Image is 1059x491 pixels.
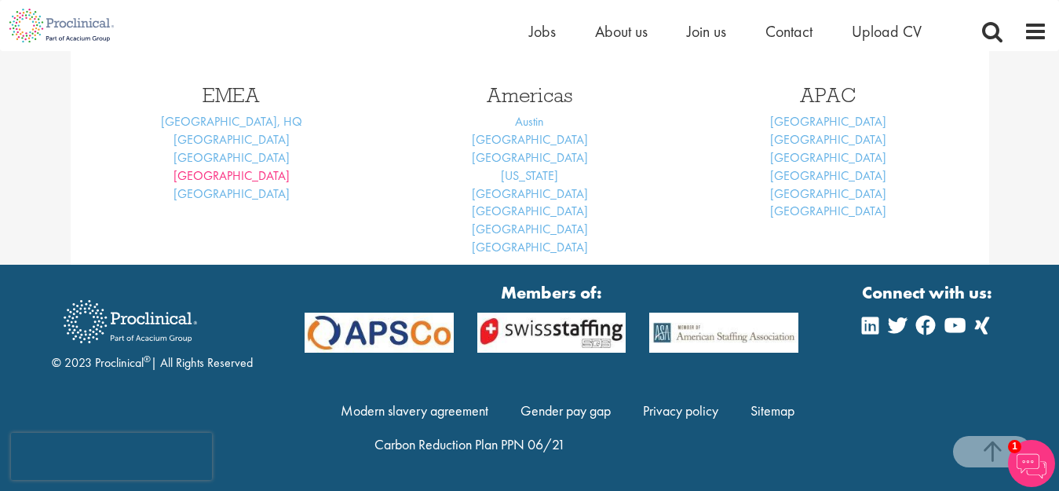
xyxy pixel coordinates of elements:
a: Gender pay gap [520,401,611,420]
div: © 2023 Proclinical | All Rights Reserved [52,288,253,372]
a: Join us [687,21,726,42]
a: Sitemap [750,401,794,420]
a: [GEOGRAPHIC_DATA] [173,185,290,202]
span: 1 [1008,440,1021,453]
img: Proclinical Recruitment [52,289,209,354]
a: [GEOGRAPHIC_DATA] [472,239,588,255]
a: [GEOGRAPHIC_DATA] [472,185,588,202]
a: [GEOGRAPHIC_DATA] [770,131,886,148]
a: Austin [515,113,544,130]
strong: Connect with us: [862,280,995,305]
a: [GEOGRAPHIC_DATA] [770,185,886,202]
a: [GEOGRAPHIC_DATA], HQ [161,113,302,130]
a: [US_STATE] [501,167,558,184]
a: Upload CV [852,21,922,42]
iframe: reCAPTCHA [11,433,212,480]
strong: Members of: [305,280,799,305]
a: [GEOGRAPHIC_DATA] [770,113,886,130]
a: [GEOGRAPHIC_DATA] [472,131,588,148]
a: [GEOGRAPHIC_DATA] [770,149,886,166]
h3: APAC [691,85,966,105]
h3: EMEA [94,85,369,105]
a: Jobs [529,21,556,42]
a: [GEOGRAPHIC_DATA] [472,203,588,219]
h3: Americas [393,85,667,105]
a: About us [595,21,648,42]
a: Carbon Reduction Plan PPN 06/21 [374,435,565,453]
img: APSCo [466,313,638,352]
a: [GEOGRAPHIC_DATA] [472,221,588,237]
a: [GEOGRAPHIC_DATA] [472,149,588,166]
a: Privacy policy [643,401,718,420]
a: [GEOGRAPHIC_DATA] [173,149,290,166]
img: APSCo [637,313,810,352]
a: Modern slavery agreement [341,401,488,420]
a: Contact [765,21,813,42]
a: [GEOGRAPHIC_DATA] [173,131,290,148]
a: [GEOGRAPHIC_DATA] [770,167,886,184]
a: [GEOGRAPHIC_DATA] [173,167,290,184]
sup: ® [144,353,151,365]
img: Chatbot [1008,440,1055,487]
img: APSCo [293,313,466,352]
a: [GEOGRAPHIC_DATA] [770,203,886,219]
